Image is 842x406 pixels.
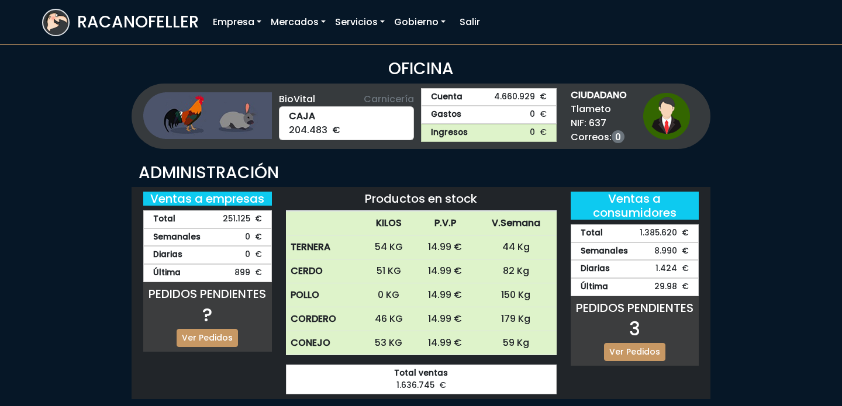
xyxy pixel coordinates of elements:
strong: CIUDADANO [571,88,627,102]
span: Correos: [571,130,627,144]
strong: Cuenta [431,91,463,103]
td: 59 Kg [475,331,557,355]
img: ciudadano1.png [643,93,690,140]
td: 14.99 € [415,283,476,307]
strong: Diarias [153,249,182,261]
th: POLLO [286,283,363,307]
span: Carnicería [364,92,414,106]
td: 82 Kg [475,259,557,283]
strong: Total [581,227,603,240]
td: 51 KG [363,259,415,283]
div: 0 € [143,228,272,247]
a: RACANOFELLER [42,6,199,39]
strong: Semanales [153,231,201,244]
div: 0 € [143,246,272,264]
strong: Diarias [581,263,610,275]
th: V.Semana [475,211,557,235]
div: 8.990 € [571,242,699,261]
td: 54 KG [363,235,415,259]
a: Cuenta4.660.929 € [421,88,557,106]
h3: ADMINISTRACIÓN [139,163,703,183]
td: 14.99 € [415,331,476,355]
strong: Última [581,281,608,293]
h5: PEDIDOS PENDIENTES [143,287,272,301]
img: logoracarojo.png [43,10,68,32]
a: 0 [612,130,624,143]
td: 14.99 € [415,259,476,283]
div: 1.385.620 € [571,224,699,242]
a: Ver Pedidos [177,329,238,347]
img: ganaderia.png [143,92,272,139]
div: 1.636.745 € [286,365,557,394]
th: CERDO [286,259,363,283]
td: 179 Kg [475,307,557,331]
th: CORDERO [286,307,363,331]
strong: CAJA [289,109,405,123]
a: Salir [455,11,485,34]
td: 46 KG [363,307,415,331]
div: 1.424 € [571,260,699,278]
td: 150 Kg [475,283,557,307]
strong: Total ventas [296,367,547,380]
strong: Ingresos [431,127,468,139]
td: 44 Kg [475,235,557,259]
th: KILOS [363,211,415,235]
h5: Ventas a empresas [143,192,272,206]
th: P.V.P [415,211,476,235]
div: 29.98 € [571,278,699,296]
h5: Ventas a consumidores [571,192,699,220]
h3: OFICINA [42,59,800,79]
a: Servicios [330,11,389,34]
strong: Última [153,267,181,279]
th: CONEJO [286,331,363,355]
td: 0 KG [363,283,415,307]
strong: Gastos [431,109,461,121]
a: Ingresos0 € [421,124,557,142]
td: 14.99 € [415,235,476,259]
div: 899 € [143,264,272,282]
div: BioVital [279,92,415,106]
span: Tlameto [571,102,627,116]
td: 14.99 € [415,307,476,331]
a: Gobierno [389,11,450,34]
strong: Total [153,213,175,225]
strong: Semanales [581,245,628,258]
div: 251.125 € [143,210,272,228]
th: TERNERA [286,235,363,259]
span: NIF: 637 [571,116,627,130]
span: ? [202,301,212,328]
h5: Productos en stock [286,192,557,206]
span: 3 [629,315,640,342]
h5: PEDIDOS PENDIENTES [571,301,699,315]
h3: RACANOFELLER [77,12,199,32]
a: Empresa [208,11,266,34]
a: Gastos0 € [421,106,557,124]
a: Mercados [266,11,330,34]
div: 204.483 € [279,106,415,140]
a: Ver Pedidos [604,343,665,361]
td: 53 KG [363,331,415,355]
